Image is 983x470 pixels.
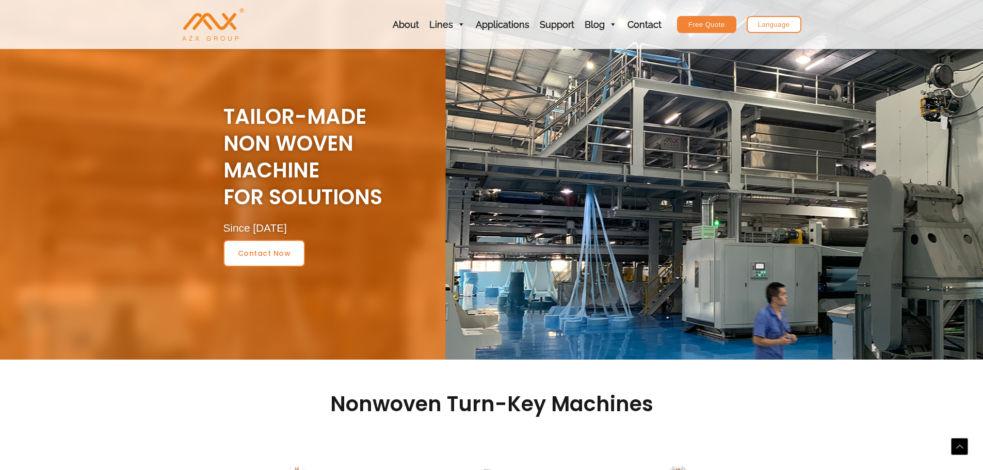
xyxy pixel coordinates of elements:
[238,250,291,257] span: contact now
[203,391,781,417] h2: Nonwoven Turn-key Machines
[747,16,801,33] a: Language
[182,19,244,29] a: AZX Nonwoven Machine
[223,240,305,267] a: contact now
[223,103,786,210] h2: Tailor-Made NON WOVEN MACHINE For Solutions
[223,221,776,235] div: Since [DATE]
[677,16,736,33] a: Free Quote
